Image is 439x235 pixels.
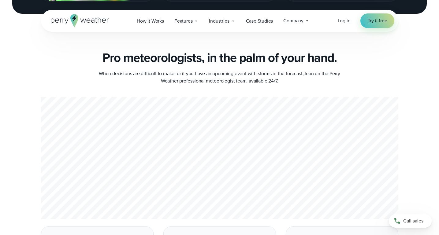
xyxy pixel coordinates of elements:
[174,17,193,25] span: Features
[97,70,342,85] p: When decisions are difficult to make, or if you have an upcoming event with storms in the forecas...
[132,15,169,27] a: How it Works
[283,17,303,24] span: Company
[368,17,387,24] span: Try it free
[209,17,229,25] span: Industries
[403,217,423,225] span: Call sales
[102,50,337,65] h2: Pro meteorologists, in the palm of your hand.
[360,13,395,28] a: Try it free
[246,17,273,25] span: Case Studies
[241,15,278,27] a: Case Studies
[389,214,432,228] a: Call sales
[137,17,164,25] span: How it Works
[338,17,351,24] a: Log in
